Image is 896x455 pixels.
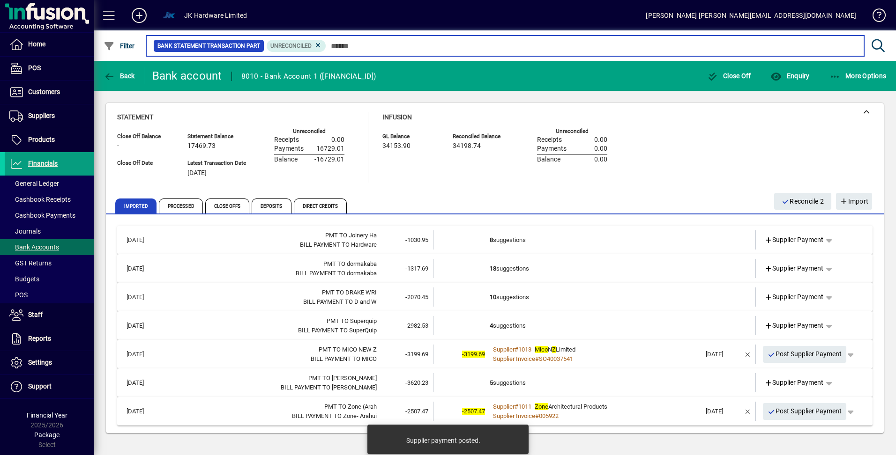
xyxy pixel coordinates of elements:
span: Products [28,136,55,143]
span: - [117,142,119,150]
span: -3199.69 [405,351,428,358]
div: [DATE] [706,350,740,359]
div: BILL PAYMENT TO Zone- Arahui [166,411,377,421]
a: POS [5,287,94,303]
div: [PERSON_NAME] [PERSON_NAME][EMAIL_ADDRESS][DOMAIN_NAME] [646,8,856,23]
b: 5 [490,379,493,386]
b: 8 [490,236,493,243]
span: Filter [104,42,135,50]
div: PMT TO DRAKE WRI [166,288,377,297]
a: POS [5,57,94,80]
em: Zone [535,403,548,410]
a: Supplier Invoice#005922 [490,411,562,421]
div: BILL PAYMENT TO Hardware [166,240,377,250]
span: -2507.47 [405,408,428,415]
span: -3199.69 [462,351,485,358]
div: BILL PAYMENT TO dormakaba [166,269,377,278]
span: Statement Balance [187,133,246,139]
a: Staff [5,303,94,327]
span: POS [9,291,28,299]
button: Reconcile 2 [774,193,831,210]
span: [DATE] [187,169,207,177]
button: Back [101,67,137,84]
span: Supplier Payment [764,378,824,388]
span: - [117,169,119,177]
mat-expansion-panel-header: [DATE]PMT TO Joinery HaBILL PAYMENT TO Hardware-1030.958suggestionsSupplier Payment [117,226,873,254]
div: PMT TO dormakaba [166,259,377,269]
a: Supplier Invoice#SO40037541 [490,354,576,364]
span: POS [28,64,41,72]
span: # [515,403,518,410]
span: Supplier Payment [764,292,824,302]
a: Products [5,128,94,152]
span: Support [28,382,52,390]
span: -1030.95 [405,236,428,243]
span: 1013 [518,346,531,353]
td: [DATE] [122,230,166,250]
span: 34198.74 [453,142,481,150]
span: Close Off [707,72,751,80]
span: Architectural Products [535,403,607,410]
b: 18 [490,265,496,272]
div: PMT TO Joinery Ha [166,231,377,240]
div: JK Hardware Limited [184,8,247,23]
span: Bank Accounts [9,243,59,251]
span: -1317.69 [405,265,428,272]
span: Processed [159,198,203,213]
span: Receipts [274,136,299,144]
div: PMT TO G D Rutter [166,374,377,383]
a: General Ledger [5,176,94,191]
span: Close Offs [205,198,249,213]
span: Supplier [493,346,515,353]
span: Back [104,72,135,80]
b: 4 [490,322,493,329]
span: Supplier Payment [764,235,824,245]
div: PMT TO Superquip [166,316,377,326]
span: Financials [28,160,58,167]
span: Suppliers [28,112,55,119]
span: GST Returns [9,259,52,267]
span: Customers [28,88,60,95]
mat-expansion-panel-header: [DATE]PMT TO MICO NEW ZBILL PAYMENT TO MICO-3199.69-3199.69Supplier#1013MicoNZLimitedSupplier Inv... [117,340,873,368]
em: Mico [535,346,548,353]
td: suggestions [490,287,701,307]
a: Supplier Payment [761,289,828,306]
div: PMT TO MICO NEW Z [166,345,377,354]
a: Supplier Payment [761,317,828,334]
span: Supplier [493,403,515,410]
td: [DATE] [122,345,166,364]
span: Reports [28,335,51,342]
span: Receipts [537,136,562,144]
td: [DATE] [122,287,166,307]
button: Enquiry [768,67,812,84]
div: Bank account [152,68,222,83]
span: 0.00 [331,136,344,144]
span: Latest Transaction Date [187,160,246,166]
a: Supplier#1011 [490,402,535,411]
span: General Ledger [9,180,59,187]
mat-expansion-panel-header: [DATE]PMT TO dormakabaBILL PAYMENT TO dormakaba-1317.6918suggestionsSupplier Payment [117,254,873,283]
span: 0.00 [594,156,607,163]
span: -2507.47 [462,408,485,415]
span: Deposits [252,198,291,213]
a: Suppliers [5,104,94,128]
span: Payments [274,145,304,153]
app-page-header-button: Back [94,67,145,84]
span: Post Supplier Payment [768,404,842,419]
mat-expansion-panel-header: [DATE]PMT TO [PERSON_NAME]BILL PAYMENT TO [PERSON_NAME]-3620.235suggestionsSupplier Payment [117,368,873,397]
label: Unreconciled [293,128,326,134]
a: Cashbook Payments [5,207,94,223]
span: SO40037541 [539,355,573,362]
span: 17469.73 [187,142,216,150]
a: Supplier Payment [761,232,828,249]
button: Import [836,193,872,210]
a: Supplier#1013 [490,345,535,354]
span: 1011 [518,403,531,410]
span: Journals [9,227,41,235]
a: Knowledge Base [866,2,884,32]
td: [DATE] [122,402,166,421]
a: Cashbook Receipts [5,191,94,207]
span: Close Off Date [117,160,173,166]
span: -2070.45 [405,294,428,301]
span: Cashbook Receipts [9,196,71,203]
